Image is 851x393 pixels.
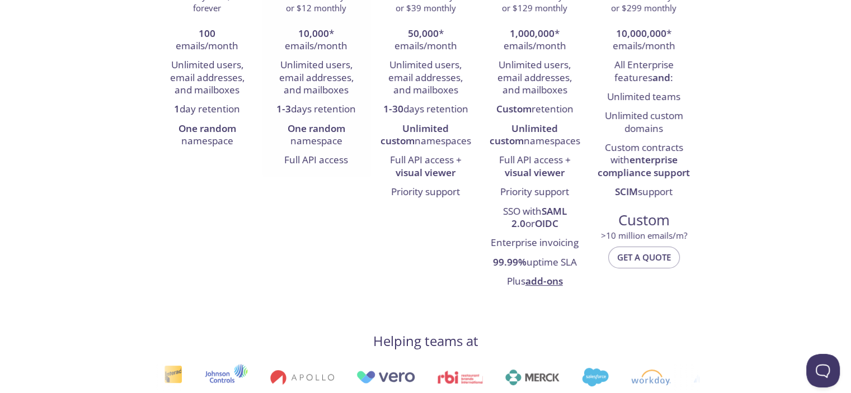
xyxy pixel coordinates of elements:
[616,27,666,40] strong: 10,000,000
[276,102,291,115] strong: 1-3
[379,151,472,183] li: Full API access +
[270,120,363,151] li: namespace
[270,100,363,119] li: days retention
[623,370,663,385] img: workday
[161,56,253,100] li: Unlimited users, email addresses, and mailboxes
[493,255,526,268] strong: 99.99%
[497,370,552,385] img: merck
[505,166,565,179] strong: visual viewer
[197,364,240,391] img: johnsoncontrols
[488,202,581,234] li: SSO with or
[488,183,581,202] li: Priority support
[380,122,449,147] strong: Unlimited custom
[288,122,345,135] strong: One random
[615,185,638,198] strong: SCIM
[510,27,554,40] strong: 1,000,000
[161,120,253,151] li: namespace
[488,25,581,56] li: * emails/month
[525,274,563,287] a: add-ons
[174,102,180,115] strong: 1
[511,205,567,230] strong: SAML 2.0
[161,25,253,56] li: emails/month
[199,27,215,40] strong: 100
[598,25,690,56] li: * emails/month
[379,120,472,151] li: namespaces
[598,56,690,88] li: All Enterprise features :
[270,56,363,100] li: Unlimited users, email addresses, and mailboxes
[349,371,408,383] img: vero
[488,234,581,253] li: Enterprise invoicing
[270,151,363,170] li: Full API access
[496,102,532,115] strong: Custom
[535,217,558,230] strong: OIDC
[396,166,455,179] strong: visual viewer
[598,88,690,107] li: Unlimited teams
[608,247,680,268] button: Get a quote
[601,230,687,241] span: > 10 million emails/m?
[178,122,236,135] strong: One random
[298,27,329,40] strong: 10,000
[379,56,472,100] li: Unlimited users, email addresses, and mailboxes
[488,100,581,119] li: retention
[598,211,689,230] span: Custom
[373,332,478,350] h4: Helping teams at
[488,56,581,100] li: Unlimited users, email addresses, and mailboxes
[598,107,690,139] li: Unlimited custom domains
[488,120,581,151] li: namespaces
[262,370,326,385] img: apollo
[598,139,690,183] li: Custom contracts with
[574,368,601,386] img: salesforce
[379,100,472,119] li: days retention
[490,122,558,147] strong: Unlimited custom
[270,25,363,56] li: * emails/month
[408,27,439,40] strong: 50,000
[598,153,690,178] strong: enterprise compliance support
[652,71,670,84] strong: and
[379,25,472,56] li: * emails/month
[488,151,581,183] li: Full API access +
[598,183,690,202] li: support
[806,354,840,387] iframe: Help Scout Beacon - Open
[430,371,475,383] img: rbi
[383,102,403,115] strong: 1-30
[488,272,581,291] li: Plus
[488,253,581,272] li: uptime SLA
[161,100,253,119] li: day retention
[617,250,671,264] span: Get a quote
[379,183,472,202] li: Priority support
